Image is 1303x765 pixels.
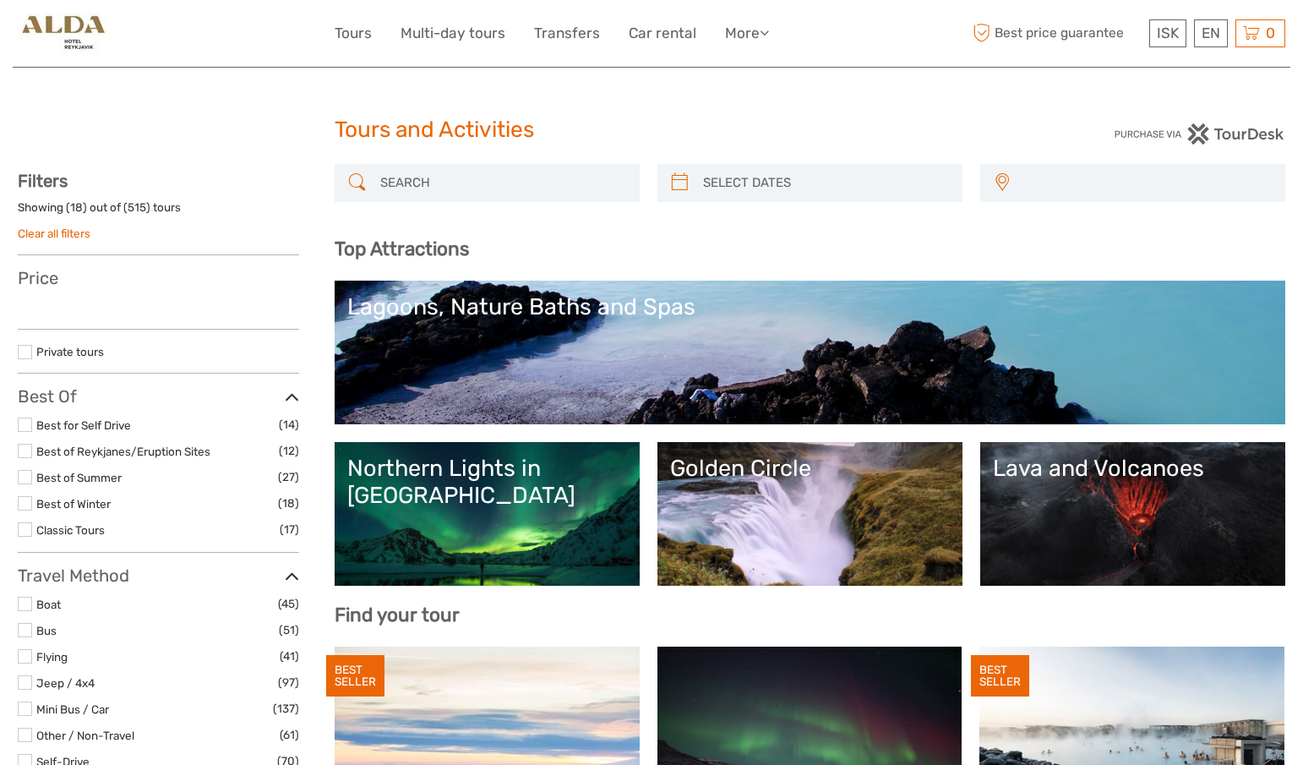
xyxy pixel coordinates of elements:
h3: Travel Method [18,566,299,586]
a: Best for Self Drive [36,418,131,432]
span: (18) [278,494,299,513]
div: BEST SELLER [326,655,384,697]
div: Lagoons, Nature Baths and Spas [347,293,1273,320]
a: Boat [36,598,61,611]
a: Best of Summer [36,471,122,484]
a: Transfers [534,21,600,46]
span: (14) [279,415,299,434]
a: Car rental [629,21,696,46]
div: Golden Circle [670,455,950,482]
a: Classic Tours [36,523,105,537]
label: 18 [70,199,83,216]
span: 0 [1263,25,1278,41]
span: (17) [280,520,299,539]
a: Flying [36,650,68,664]
span: (51) [279,620,299,640]
div: BEST SELLER [971,655,1029,697]
a: Clear all filters [18,227,90,240]
a: Lava and Volcanoes [993,455,1273,573]
img: 35-b105ef13-f109-4795-bb9f-516171ac12fd_logo_small.jpg [18,13,108,54]
b: Find your tour [335,604,460,626]
div: Lava and Volcanoes [993,455,1273,482]
a: Lagoons, Nature Baths and Spas [347,293,1273,412]
h1: Tours and Activities [335,117,968,144]
div: EN [1194,19,1228,47]
span: (61) [280,725,299,745]
span: (27) [278,467,299,487]
a: Northern Lights in [GEOGRAPHIC_DATA] [347,455,627,573]
a: Golden Circle [670,455,950,573]
a: Jeep / 4x4 [36,676,95,690]
h3: Price [18,268,299,288]
span: (97) [278,673,299,692]
img: PurchaseViaTourDesk.png [1114,123,1285,145]
span: (45) [278,594,299,614]
a: Other / Non-Travel [36,729,134,742]
input: SELECT DATES [696,168,954,198]
span: ISK [1157,25,1179,41]
div: Northern Lights in [GEOGRAPHIC_DATA] [347,455,627,510]
input: SEARCH [373,168,631,198]
strong: Filters [18,171,68,191]
a: Best of Reykjanes/Eruption Sites [36,445,210,458]
a: Tours [335,21,372,46]
b: Top Attractions [335,238,469,260]
a: Bus [36,624,57,637]
a: Best of Winter [36,497,111,511]
span: (41) [280,647,299,666]
a: More [725,21,769,46]
a: Private tours [36,345,104,358]
span: (12) [279,441,299,461]
h3: Best Of [18,386,299,407]
label: 515 [128,199,146,216]
span: (137) [273,699,299,719]
a: Mini Bus / Car [36,702,109,716]
span: Best price guarantee [968,19,1145,47]
a: Multi-day tours [401,21,505,46]
div: Showing ( ) out of ( ) tours [18,199,299,226]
